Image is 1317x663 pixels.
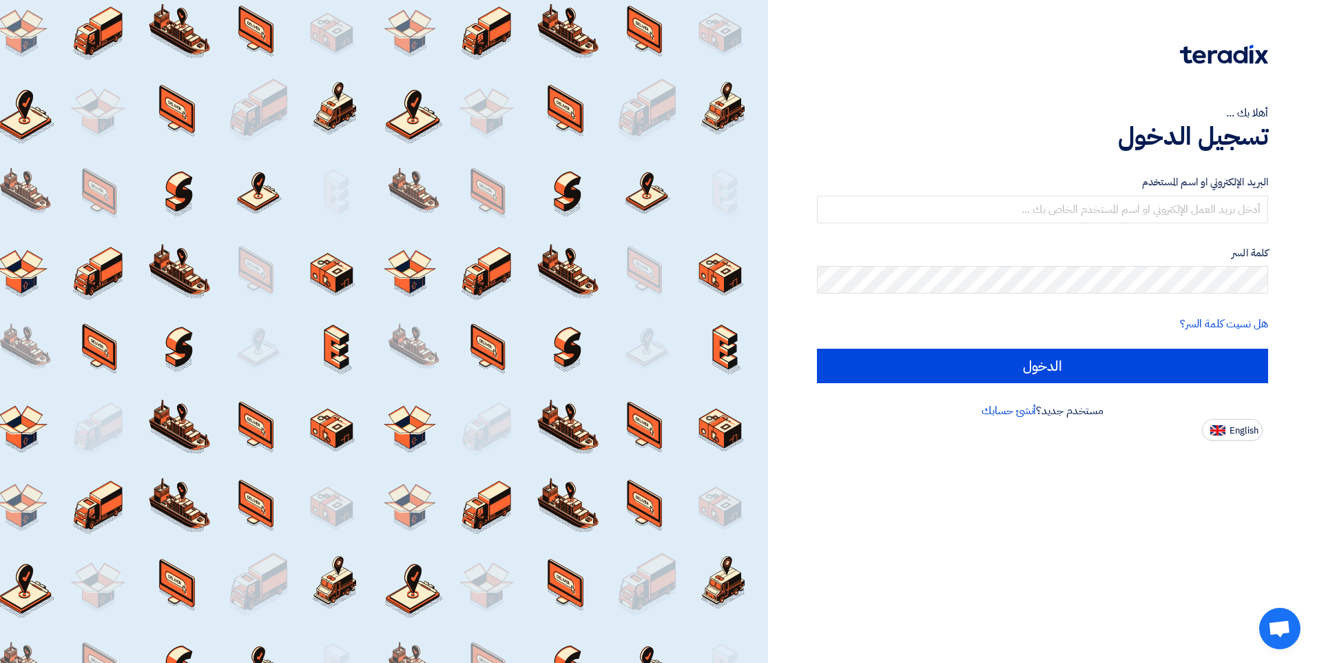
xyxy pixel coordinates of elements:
[1180,45,1268,64] img: Teradix logo
[1230,426,1258,436] span: English
[1210,425,1225,436] img: en-US.png
[1259,608,1300,649] div: Open chat
[817,121,1268,152] h1: تسجيل الدخول
[817,174,1268,190] label: البريد الإلكتروني او اسم المستخدم
[982,402,1036,419] a: أنشئ حسابك
[1180,316,1268,332] a: هل نسيت كلمة السر؟
[817,349,1268,383] input: الدخول
[1202,419,1263,441] button: English
[817,402,1268,419] div: مستخدم جديد؟
[817,196,1268,223] input: أدخل بريد العمل الإلكتروني او اسم المستخدم الخاص بك ...
[817,105,1268,121] div: أهلا بك ...
[817,245,1268,261] label: كلمة السر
